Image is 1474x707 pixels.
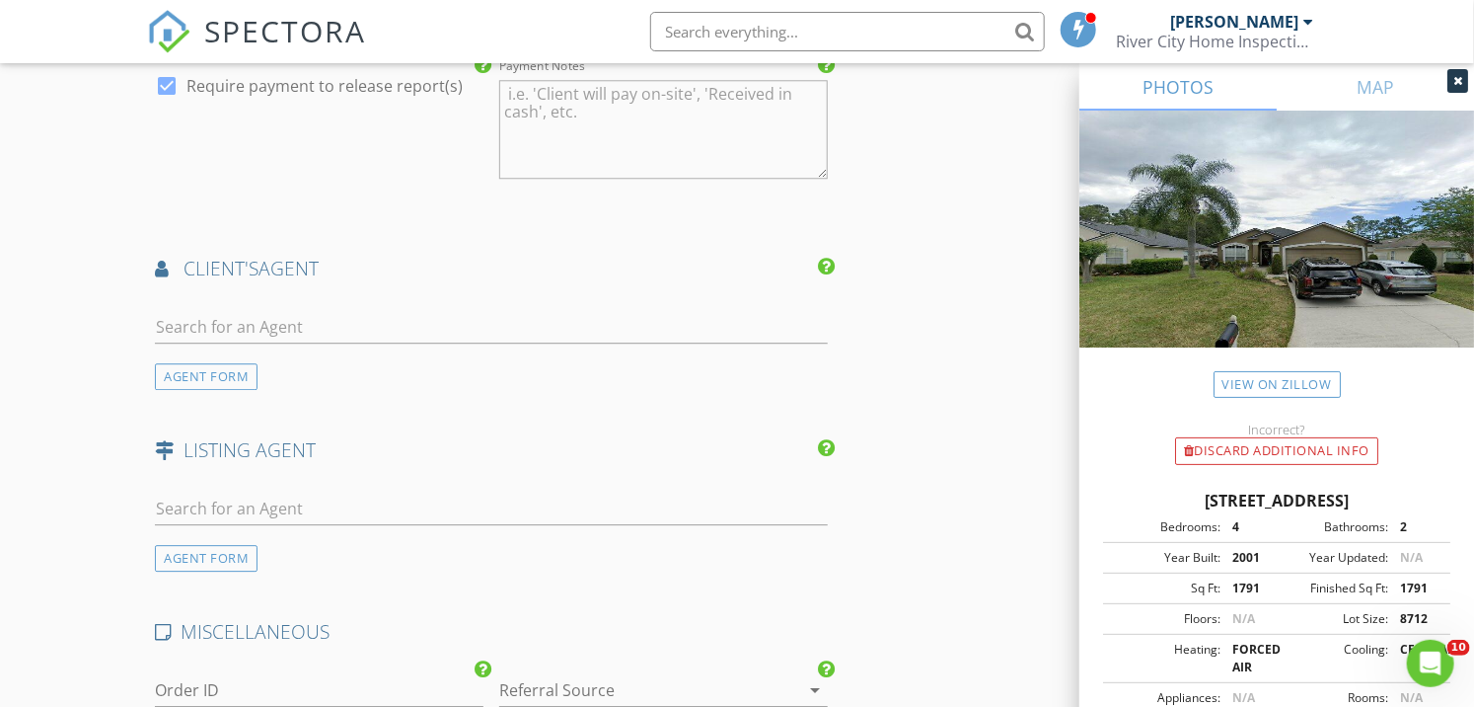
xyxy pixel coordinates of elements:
div: FORCED AIR [1220,641,1277,676]
div: Cooling: [1277,641,1388,676]
img: The Best Home Inspection Software - Spectora [147,10,190,53]
div: Lot Size: [1277,610,1388,628]
div: Bedrooms: [1109,518,1220,536]
div: Appliances: [1109,689,1220,707]
span: N/A [1232,689,1255,706]
div: 4 [1220,518,1277,536]
iframe: Intercom live chat [1407,640,1454,687]
a: PHOTOS [1079,63,1277,111]
div: Incorrect? [1079,422,1474,437]
div: Year Updated: [1277,549,1388,567]
i: arrow_drop_down [804,678,828,702]
div: 1791 [1388,580,1444,597]
h4: LISTING AGENT [155,437,827,463]
div: Rooms: [1277,689,1388,707]
div: River City Home Inspections [1117,32,1314,51]
div: Floors: [1109,610,1220,628]
div: 8712 [1388,610,1444,628]
input: Search for an Agent [155,311,827,344]
span: N/A [1400,689,1423,706]
div: [PERSON_NAME] [1171,12,1299,32]
div: Sq Ft: [1109,580,1220,597]
span: 10 [1447,640,1470,656]
img: streetview [1079,111,1474,395]
div: Discard Additional info [1175,437,1378,465]
div: Heating: [1109,641,1220,676]
h4: AGENT [155,256,827,281]
span: N/A [1400,549,1423,566]
div: 1791 [1220,580,1277,597]
div: AGENT FORM [155,545,258,572]
span: N/A [1232,610,1255,627]
h4: MISCELLANEOUS [155,619,827,645]
div: 2 [1388,518,1444,536]
div: Finished Sq Ft: [1277,580,1388,597]
div: CENTRAL [1388,641,1444,676]
a: MAP [1277,63,1474,111]
div: [STREET_ADDRESS] [1103,489,1450,512]
span: SPECTORA [204,10,366,51]
input: Search for an Agent [155,493,827,525]
a: SPECTORA [147,27,366,68]
a: View on Zillow [1214,371,1341,398]
div: AGENT FORM [155,363,258,390]
label: Require payment to release report(s) [186,76,463,96]
div: Year Built: [1109,549,1220,567]
input: Search everything... [650,12,1045,51]
div: Bathrooms: [1277,518,1388,536]
span: client's [184,255,258,281]
div: 2001 [1220,549,1277,567]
